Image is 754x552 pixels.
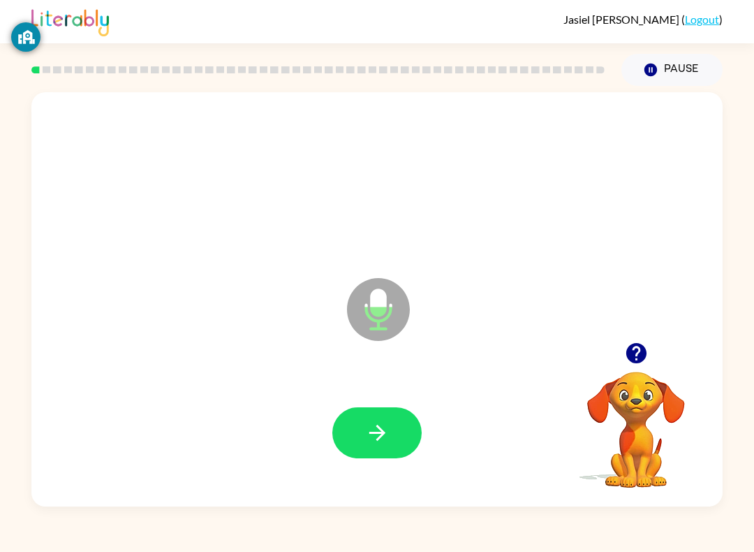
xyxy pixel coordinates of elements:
[566,350,706,490] video: Your browser must support playing .mp4 files to use Literably. Please try using another browser.
[11,22,40,52] button: GoGuardian Privacy Information
[685,13,719,26] a: Logout
[31,6,109,36] img: Literably
[563,13,723,26] div: ( )
[563,13,681,26] span: Jasiel [PERSON_NAME]
[621,54,723,86] button: Pause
